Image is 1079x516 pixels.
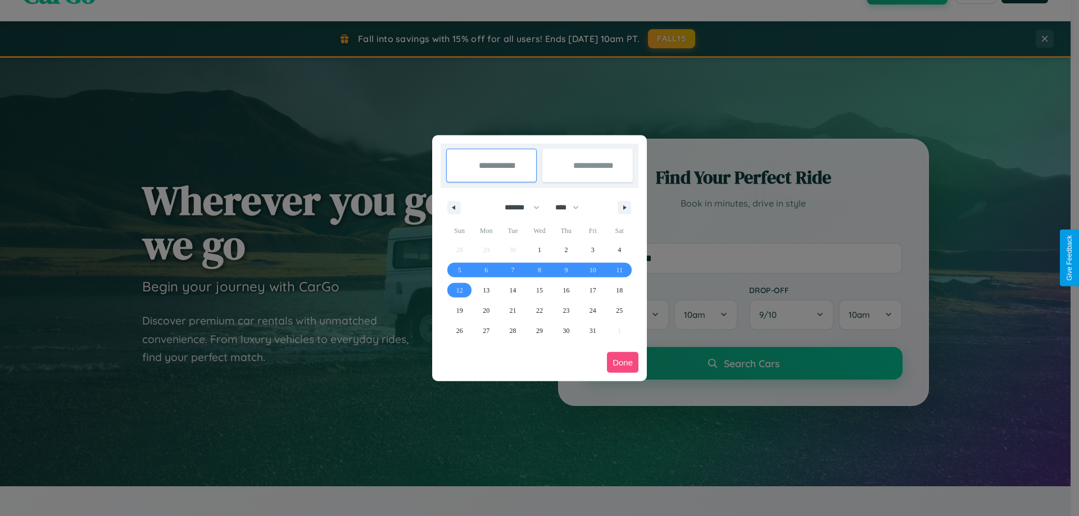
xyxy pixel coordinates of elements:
[616,280,623,300] span: 18
[446,300,473,321] button: 19
[483,280,489,300] span: 13
[484,260,488,280] span: 6
[606,280,633,300] button: 18
[564,240,568,260] span: 2
[590,321,596,341] span: 31
[553,240,579,260] button: 2
[553,260,579,280] button: 9
[446,260,473,280] button: 5
[564,260,568,280] span: 9
[607,352,638,373] button: Done
[563,300,569,321] span: 23
[473,300,499,321] button: 20
[579,280,606,300] button: 17
[606,260,633,280] button: 11
[526,260,552,280] button: 8
[510,321,516,341] span: 28
[579,222,606,240] span: Fri
[500,280,526,300] button: 14
[553,321,579,341] button: 30
[579,300,606,321] button: 24
[616,260,623,280] span: 11
[500,300,526,321] button: 21
[446,321,473,341] button: 26
[616,300,623,321] span: 25
[590,280,596,300] span: 17
[606,300,633,321] button: 25
[526,280,552,300] button: 15
[526,222,552,240] span: Wed
[483,300,489,321] span: 20
[500,260,526,280] button: 7
[510,300,516,321] span: 21
[579,321,606,341] button: 31
[606,240,633,260] button: 4
[579,240,606,260] button: 3
[538,260,541,280] span: 8
[618,240,621,260] span: 4
[606,222,633,240] span: Sat
[473,321,499,341] button: 27
[446,222,473,240] span: Sun
[500,222,526,240] span: Tue
[1066,235,1073,281] div: Give Feedback
[458,260,461,280] span: 5
[483,321,489,341] span: 27
[553,300,579,321] button: 23
[526,240,552,260] button: 1
[473,280,499,300] button: 13
[446,280,473,300] button: 12
[473,222,499,240] span: Mon
[553,280,579,300] button: 16
[526,300,552,321] button: 22
[500,321,526,341] button: 28
[590,260,596,280] span: 10
[563,280,569,300] span: 16
[536,321,543,341] span: 29
[456,280,463,300] span: 12
[456,300,463,321] span: 19
[538,240,541,260] span: 1
[536,300,543,321] span: 22
[473,260,499,280] button: 6
[591,240,595,260] span: 3
[456,321,463,341] span: 26
[553,222,579,240] span: Thu
[590,300,596,321] span: 24
[563,321,569,341] span: 30
[511,260,515,280] span: 7
[579,260,606,280] button: 10
[526,321,552,341] button: 29
[536,280,543,300] span: 15
[510,280,516,300] span: 14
